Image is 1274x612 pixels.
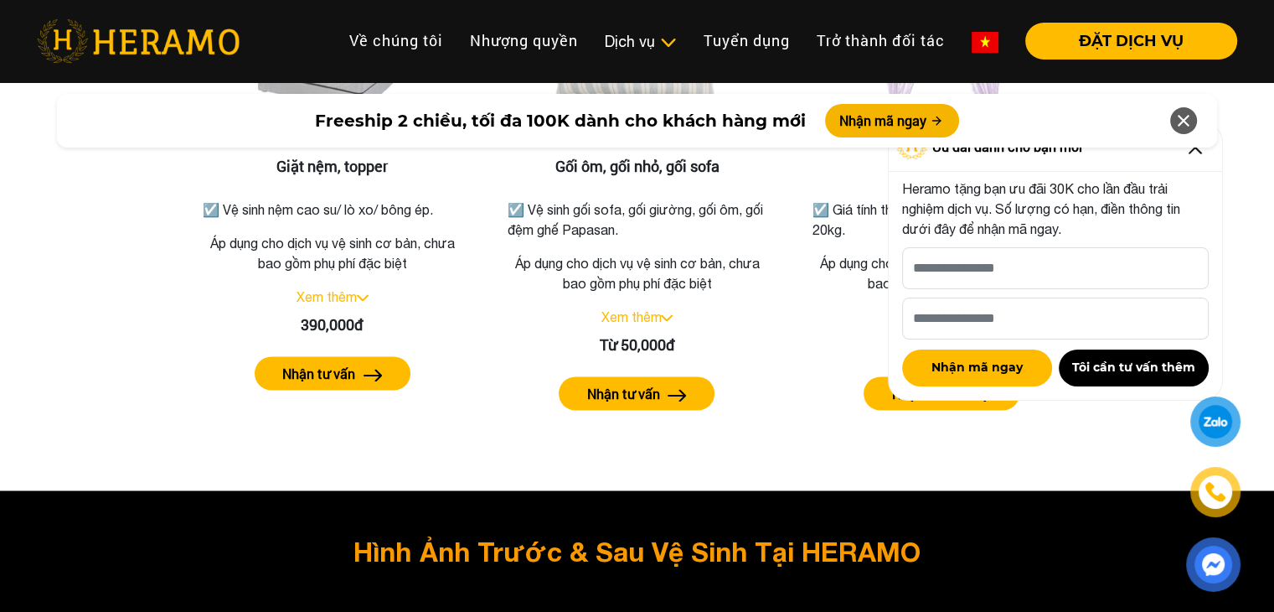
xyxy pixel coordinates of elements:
a: Nhận tư vấn arrow [808,376,1075,410]
button: ĐẶT DỊCH VỤ [1025,23,1237,60]
p: Áp dụng cho dịch vụ vệ sinh cơ bản, chưa bao gồm phụ phí đặc biệt [199,233,466,273]
h3: Giặt rèm [808,158,1075,176]
p: Heramo tặng bạn ưu đãi 30K cho lần đầu trải nghiệm dịch vụ. Số lượng có hạn, điền thông tin dưới ... [902,179,1209,239]
a: Xem thêm [297,289,357,304]
a: Về chúng tôi [336,23,456,59]
img: arrow_down.svg [661,314,673,321]
a: ĐẶT DỊCH VỤ [1012,34,1237,49]
div: Dịch vụ [605,30,677,53]
a: Trở thành đối tác [803,23,958,59]
a: Nhận tư vấn arrow [504,376,771,410]
p: Áp dụng cho dịch vụ vệ sinh cơ bản, chưa bao gồm phụ phí đặc biệt [808,253,1075,293]
button: Tôi cần tư vấn thêm [1059,350,1209,386]
div: Từ 50,000đ [504,334,771,356]
button: Nhận tư vấn [255,356,410,390]
button: Nhận tư vấn [864,376,1019,410]
a: Xem thêm [601,309,661,324]
button: Nhận mã ngay [825,104,959,137]
label: Nhận tư vấn [586,384,659,404]
div: Từ 45,000đ/kg [808,334,1075,356]
a: Nhận tư vấn arrow [199,356,466,390]
img: arrow [364,369,383,381]
p: ☑️ Giá tính theo kg. Áp dụng khi giặt rèm > 20kg. [812,200,1071,240]
p: Áp dụng cho dịch vụ vệ sinh cơ bản, chưa bao gồm phụ phí đặc biệt [504,253,771,293]
img: phone-icon [1205,482,1225,502]
img: heramo-logo.png [37,19,240,63]
div: 390,000đ [199,314,466,336]
h3: Gối ôm, gối nhỏ, gối sofa [504,158,771,176]
h3: Giặt nệm, topper [199,158,466,176]
button: Nhận tư vấn [559,376,714,410]
img: arrow [668,389,687,402]
button: Nhận mã ngay [902,350,1052,386]
label: Nhận tư vấn [282,364,355,384]
img: arrow_down.svg [357,294,369,301]
p: ☑️ Vệ sinh nệm cao su/ lò xo/ bông ép. [203,200,462,220]
a: Nhượng quyền [456,23,591,59]
img: subToggleIcon [659,34,677,51]
img: vn-flag.png [972,32,998,53]
a: phone-icon [1193,469,1238,515]
p: ☑️ Vệ sinh gối sofa, gối giường, gối ôm, gối đệm ghế Papasan. [508,200,767,240]
a: Tuyển dụng [690,23,803,59]
span: Freeship 2 chiều, tối đa 100K dành cho khách hàng mới [314,108,805,133]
